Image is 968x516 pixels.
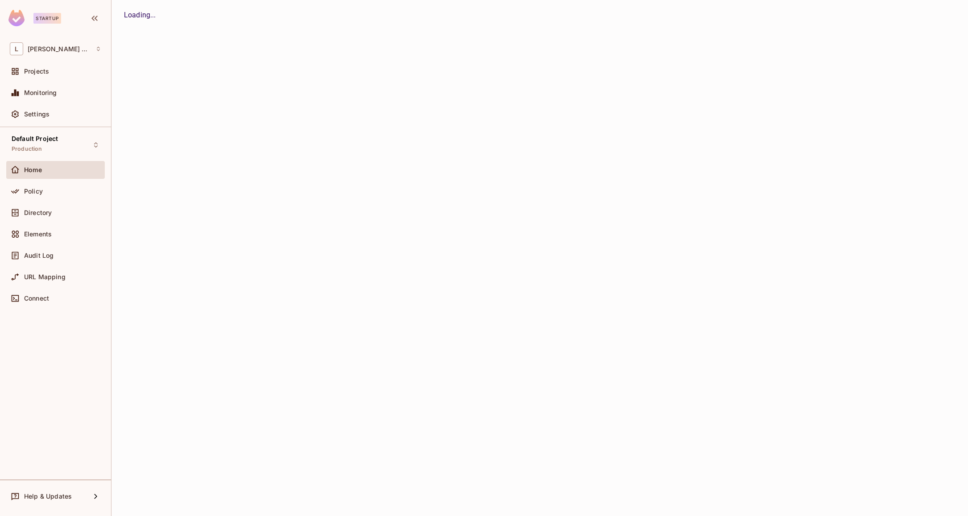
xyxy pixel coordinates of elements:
[28,45,91,53] span: Workspace: Lumia Security
[24,68,49,75] span: Projects
[24,111,49,118] span: Settings
[12,145,42,153] span: Production
[24,295,49,302] span: Connect
[8,10,25,26] img: SReyMgAAAABJRU5ErkJggg==
[24,209,52,216] span: Directory
[24,188,43,195] span: Policy
[24,273,66,281] span: URL Mapping
[24,89,57,96] span: Monitoring
[24,166,42,173] span: Home
[24,231,52,238] span: Elements
[24,252,54,259] span: Audit Log
[33,13,61,24] div: Startup
[12,135,58,142] span: Default Project
[24,493,72,500] span: Help & Updates
[10,42,23,55] span: L
[124,10,956,21] div: Loading...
